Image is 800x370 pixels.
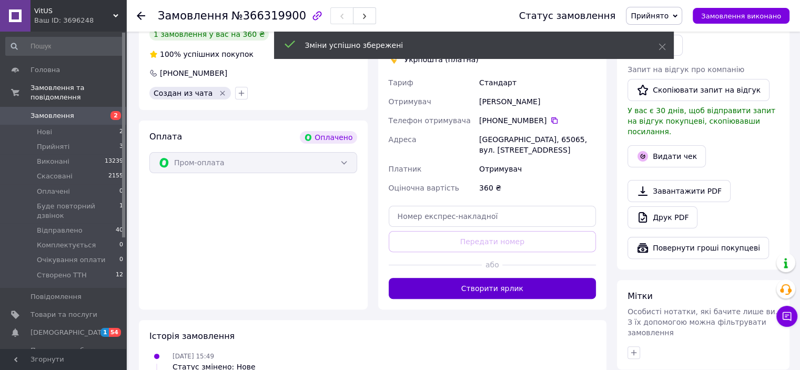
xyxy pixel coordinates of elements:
span: Мітки [627,291,653,301]
div: [GEOGRAPHIC_DATA], 65065, вул. [STREET_ADDRESS] [477,130,598,159]
span: Замовлення [158,9,228,22]
span: VitUS [34,6,113,16]
span: Прийнято [631,12,669,20]
span: 0 [119,241,123,250]
div: [PERSON_NAME] [477,92,598,111]
span: 12 [116,271,123,280]
button: Замовлення виконано [693,8,789,24]
span: Тариф [389,78,413,87]
div: 1 замовлення у вас на 360 ₴ [149,28,269,41]
a: Друк PDF [627,206,697,228]
input: Номер експрес-накладної [389,206,596,227]
div: 360 ₴ [477,178,598,197]
span: №366319900 [231,9,306,22]
a: Завантажити PDF [627,180,731,202]
span: 3 [119,142,123,152]
span: Отримувач [389,97,431,106]
span: Телефон отримувача [389,116,471,125]
span: Оплачені [37,187,70,196]
div: [PHONE_NUMBER] [479,115,596,126]
span: Головна [31,65,60,75]
span: 0 [119,255,123,265]
span: Прийняті [37,142,69,152]
span: 2 [119,127,123,137]
span: 2155 [108,172,123,181]
div: [PHONE_NUMBER] [159,68,228,78]
span: Комплектується [37,241,96,250]
div: успішних покупок [149,49,254,59]
svg: Видалити мітку [218,89,227,97]
div: Отримувач [477,159,598,178]
span: Адреса [389,135,417,144]
span: 54 [109,328,121,337]
span: Нові [37,127,52,137]
button: Повернути гроші покупцеві [627,237,769,259]
span: Создан из чата [154,89,212,97]
span: [DATE] 15:49 [173,353,214,360]
span: 2 [110,111,121,120]
button: Видати чек [627,145,706,167]
div: Стандарт [477,73,598,92]
div: Зміни успішно збережені [305,40,632,51]
span: У вас є 30 днів, щоб відправити запит на відгук покупцеві, скопіювавши посилання. [627,106,775,136]
span: 100% [160,50,181,58]
span: Замовлення виконано [701,12,781,20]
div: Ваш ID: 3696248 [34,16,126,25]
span: Товари та послуги [31,310,97,319]
span: Замовлення [31,111,74,121]
div: Оплачено [300,131,357,144]
span: 13239 [105,157,123,166]
span: 1 [100,328,109,337]
span: Замовлення та повідомлення [31,83,126,102]
span: Створено ТТН [37,271,87,280]
span: Оплата [149,132,182,142]
span: або [482,259,502,270]
span: Оціночна вартість [389,184,459,192]
span: Платник [389,165,422,173]
span: Повідомлення [31,292,82,302]
span: Історія замовлення [149,331,235,341]
div: Статус замовлення [519,11,616,21]
span: Запит на відгук про компанію [627,65,744,74]
span: Виконані [37,157,69,166]
span: Показники роботи компанії [31,346,97,365]
button: Створити ярлик [389,278,596,299]
span: 0 [119,187,123,196]
input: Пошук [5,37,124,56]
span: 1 [119,202,123,221]
button: Чат з покупцем [776,306,797,327]
span: Буде повторний дзвінок [37,202,119,221]
span: 40 [116,226,123,235]
span: Скасовані [37,172,73,181]
span: [DEMOGRAPHIC_DATA] [31,328,108,337]
span: Відправлено [37,226,83,235]
button: Скопіювати запит на відгук [627,79,769,101]
span: Особисті нотатки, які бачите лише ви. З їх допомогою можна фільтрувати замовлення [627,307,777,337]
div: Повернутися назад [137,11,145,21]
span: Очікування оплати [37,255,105,265]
